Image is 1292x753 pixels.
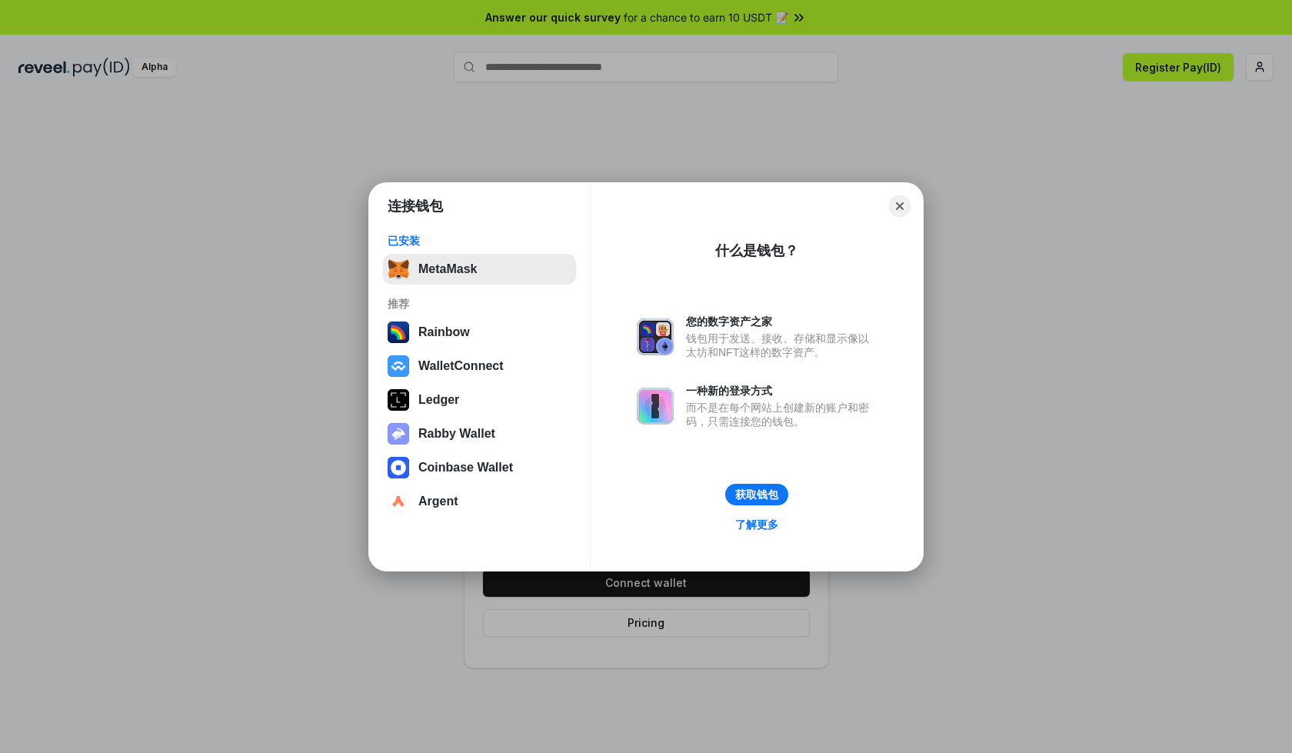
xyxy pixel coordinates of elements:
[418,325,470,339] div: Rainbow
[889,195,911,217] button: Close
[383,351,576,381] button: WalletConnect
[383,418,576,449] button: Rabby Wallet
[388,423,409,445] img: svg+xml,%3Csvg%20xmlns%3D%22http%3A%2F%2Fwww.w3.org%2F2000%2Fsvg%22%20fill%3D%22none%22%20viewBox...
[388,457,409,478] img: svg+xml,%3Csvg%20width%3D%2228%22%20height%3D%2228%22%20viewBox%3D%220%200%2028%2028%22%20fill%3D...
[383,385,576,415] button: Ledger
[637,318,674,355] img: svg+xml,%3Csvg%20xmlns%3D%22http%3A%2F%2Fwww.w3.org%2F2000%2Fsvg%22%20fill%3D%22none%22%20viewBox...
[388,355,409,377] img: svg+xml,%3Csvg%20width%3D%2228%22%20height%3D%2228%22%20viewBox%3D%220%200%2028%2028%22%20fill%3D...
[725,484,788,505] button: 获取钱包
[383,486,576,517] button: Argent
[735,488,778,501] div: 获取钱包
[418,495,458,508] div: Argent
[686,401,877,428] div: 而不是在每个网站上创建新的账户和密码，只需连接您的钱包。
[383,452,576,483] button: Coinbase Wallet
[383,317,576,348] button: Rainbow
[686,384,877,398] div: 一种新的登录方式
[388,491,409,512] img: svg+xml,%3Csvg%20width%3D%2228%22%20height%3D%2228%22%20viewBox%3D%220%200%2028%2028%22%20fill%3D...
[418,393,459,407] div: Ledger
[388,297,571,311] div: 推荐
[388,322,409,343] img: svg+xml,%3Csvg%20width%3D%22120%22%20height%3D%22120%22%20viewBox%3D%220%200%20120%20120%22%20fil...
[726,515,788,535] a: 了解更多
[388,234,571,248] div: 已安装
[735,518,778,531] div: 了解更多
[715,242,798,260] div: 什么是钱包？
[418,262,477,276] div: MetaMask
[637,388,674,425] img: svg+xml,%3Csvg%20xmlns%3D%22http%3A%2F%2Fwww.w3.org%2F2000%2Fsvg%22%20fill%3D%22none%22%20viewBox...
[418,359,504,373] div: WalletConnect
[388,258,409,280] img: svg+xml,%3Csvg%20fill%3D%22none%22%20height%3D%2233%22%20viewBox%3D%220%200%2035%2033%22%20width%...
[686,332,877,359] div: 钱包用于发送、接收、存储和显示像以太坊和NFT这样的数字资产。
[418,427,495,441] div: Rabby Wallet
[388,389,409,411] img: svg+xml,%3Csvg%20xmlns%3D%22http%3A%2F%2Fwww.w3.org%2F2000%2Fsvg%22%20width%3D%2228%22%20height%3...
[388,197,443,215] h1: 连接钱包
[383,254,576,285] button: MetaMask
[686,315,877,328] div: 您的数字资产之家
[418,461,513,475] div: Coinbase Wallet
